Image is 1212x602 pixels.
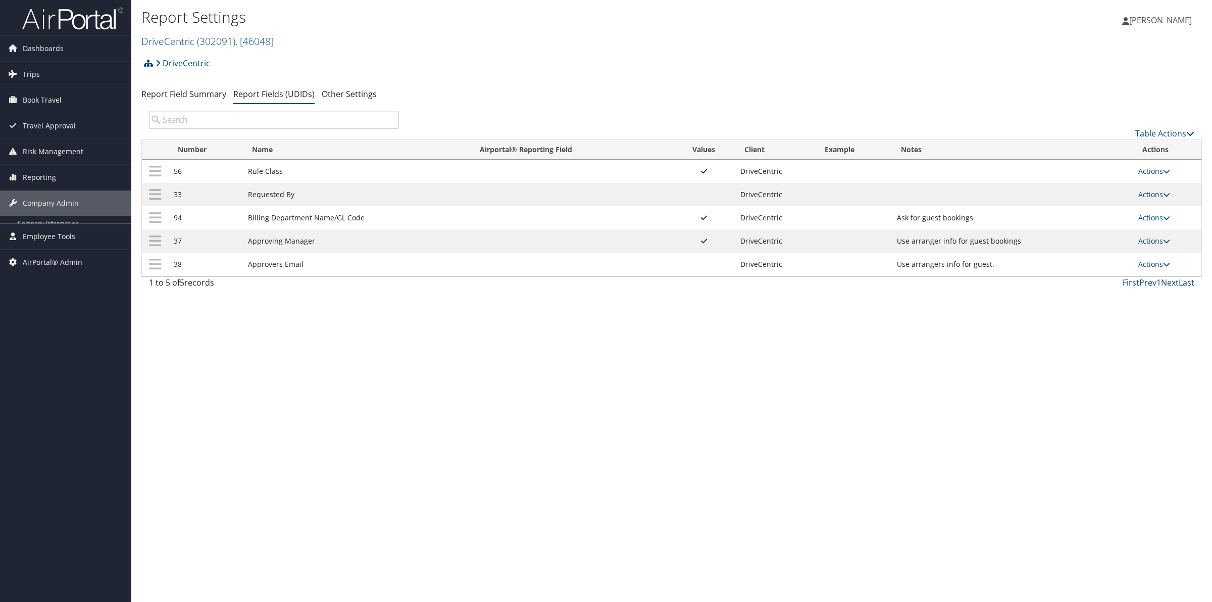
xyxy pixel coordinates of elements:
[23,62,40,87] span: Trips
[169,229,243,253] td: 37
[23,36,64,61] span: Dashboards
[169,253,243,276] td: 38
[23,191,79,216] span: Company Admin
[235,34,274,48] span: , [ 46048 ]
[23,224,75,249] span: Employee Tools
[673,140,735,160] th: Values
[233,88,315,100] a: Report Fields (UDIDs)
[180,277,184,288] span: 5
[1123,277,1139,288] a: First
[243,160,471,183] td: Rule Class
[169,140,243,160] th: Number
[149,276,399,294] div: 1 to 5 of records
[735,229,816,253] td: DriveCentric
[322,88,377,100] a: Other Settings
[1138,190,1170,199] a: Actions
[149,111,399,129] input: Search
[1135,128,1194,139] a: Table Actions
[892,140,1133,160] th: Notes
[243,206,471,229] td: Billing Department Name/GL Code
[243,140,471,160] th: Name
[141,34,274,48] a: DriveCentric
[243,183,471,206] td: Requested By
[23,250,82,275] span: AirPortal® Admin
[892,206,1133,229] td: Ask for guest bookings
[1161,277,1179,288] a: Next
[169,183,243,206] td: 33
[169,206,243,229] td: 94
[141,88,226,100] a: Report Field Summary
[243,253,471,276] td: Approvers Email
[197,34,235,48] span: ( 302091 )
[1138,213,1170,222] a: Actions
[892,253,1133,276] td: Use arrangers info for guest.
[735,140,816,160] th: Client
[141,7,848,28] h1: Report Settings
[735,253,816,276] td: DriveCentric
[23,113,76,138] span: Travel Approval
[1129,15,1192,26] span: [PERSON_NAME]
[816,140,891,160] th: Example
[243,229,471,253] td: Approving Manager
[1138,236,1170,246] a: Actions
[22,7,123,30] img: airportal-logo.png
[1138,259,1170,269] a: Actions
[471,140,673,160] th: Airportal&reg; Reporting Field
[1138,166,1170,176] a: Actions
[735,183,816,206] td: DriveCentric
[23,139,83,164] span: Risk Management
[1156,277,1161,288] a: 1
[735,206,816,229] td: DriveCentric
[169,160,243,183] td: 56
[23,87,62,113] span: Book Travel
[892,229,1133,253] td: Use arranger info for guest bookings
[1122,5,1202,35] a: [PERSON_NAME]
[142,140,169,160] th: : activate to sort column descending
[1139,277,1156,288] a: Prev
[1179,277,1194,288] a: Last
[1133,140,1201,160] th: Actions
[735,160,816,183] td: DriveCentric
[156,53,210,73] a: DriveCentric
[23,165,56,190] span: Reporting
